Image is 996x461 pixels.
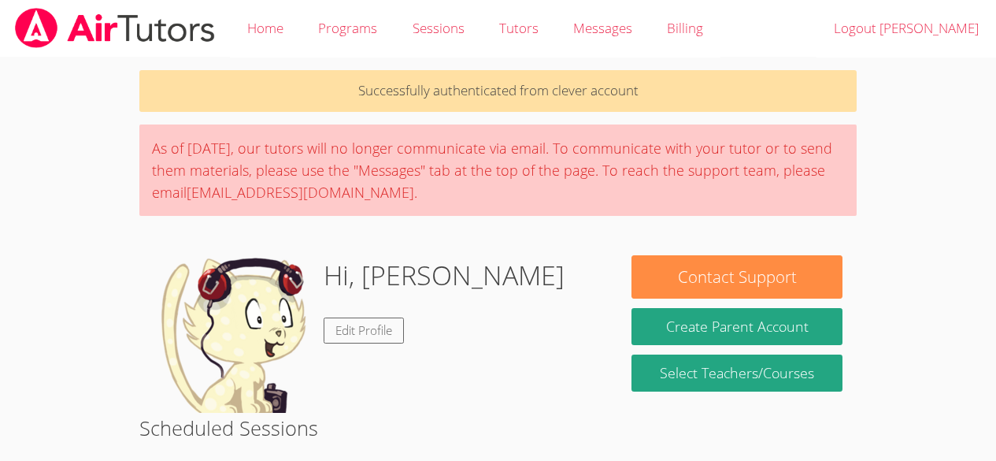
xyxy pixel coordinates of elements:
[139,70,857,112] p: Successfully authenticated from clever account
[324,318,404,344] a: Edit Profile
[154,255,311,413] img: default.png
[139,413,857,443] h2: Scheduled Sessions
[631,255,842,299] button: Contact Support
[631,355,842,392] a: Select Teachers/Courses
[324,255,565,296] h1: Hi, [PERSON_NAME]
[139,125,857,216] div: As of [DATE], our tutors will no longer communicate via email. To communicate with your tutor or ...
[13,8,217,48] img: airtutors_banner-c4298cdbf04f3fff15de1276eac7730deb9818008684d7c2e4769d2f7ddbe033.png
[631,308,842,345] button: Create Parent Account
[573,19,632,37] span: Messages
